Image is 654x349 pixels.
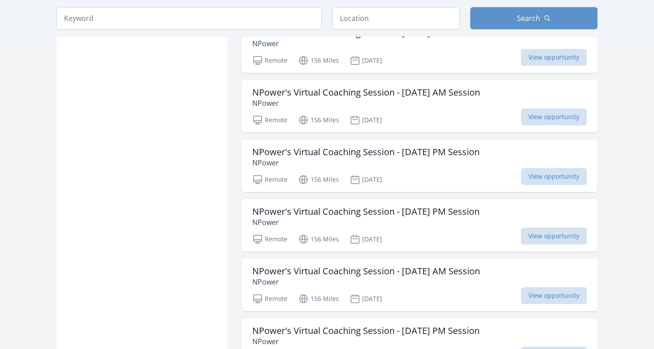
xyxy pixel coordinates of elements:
span: View opportunity [521,228,587,245]
p: NPower [252,277,480,287]
p: 156 Miles [298,115,339,125]
p: [DATE] [350,293,382,304]
p: NPower [252,217,480,228]
h3: NPower's Virtual Coaching Session - [DATE] AM Session [252,87,480,98]
p: NPower [252,38,480,49]
a: NPower's Virtual Coaching Session - [DATE] AM Session NPower Remote 156 Miles [DATE] View opportu... [242,80,597,132]
a: NPower's Virtual Coaching Session - [DATE] PM Session NPower Remote 156 Miles [DATE] View opportu... [242,140,597,192]
a: NPower's Virtual Coaching Session - [DATE] PM Session NPower Remote 156 Miles [DATE] View opportu... [242,20,597,73]
p: NPower [252,336,480,347]
h3: NPower's Virtual Coaching Session - [DATE] PM Session [252,28,480,38]
p: Remote [252,115,287,125]
input: Keyword [57,7,322,29]
span: View opportunity [521,287,587,304]
h3: NPower's Virtual Coaching Session - [DATE] PM Session [252,147,480,157]
a: NPower's Virtual Coaching Session - [DATE] PM Session NPower Remote 156 Miles [DATE] View opportu... [242,199,597,252]
h3: NPower's Virtual Coaching Session - [DATE] PM Session [252,325,480,336]
p: 156 Miles [298,174,339,185]
p: Remote [252,293,287,304]
p: 156 Miles [298,55,339,66]
p: [DATE] [350,55,382,66]
p: [DATE] [350,115,382,125]
span: View opportunity [521,49,587,66]
h3: NPower's Virtual Coaching Session - [DATE] PM Session [252,206,480,217]
p: [DATE] [350,234,382,245]
p: Remote [252,55,287,66]
p: Remote [252,234,287,245]
button: Search [470,7,597,29]
p: 156 Miles [298,293,339,304]
span: View opportunity [521,168,587,185]
p: Remote [252,174,287,185]
input: Location [332,7,460,29]
p: NPower [252,157,480,168]
p: 156 Miles [298,234,339,245]
p: NPower [252,98,480,108]
h3: NPower's Virtual Coaching Session - [DATE] AM Session [252,266,480,277]
p: [DATE] [350,174,382,185]
a: NPower's Virtual Coaching Session - [DATE] AM Session NPower Remote 156 Miles [DATE] View opportu... [242,259,597,311]
span: View opportunity [521,108,587,125]
span: Search [517,13,540,24]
